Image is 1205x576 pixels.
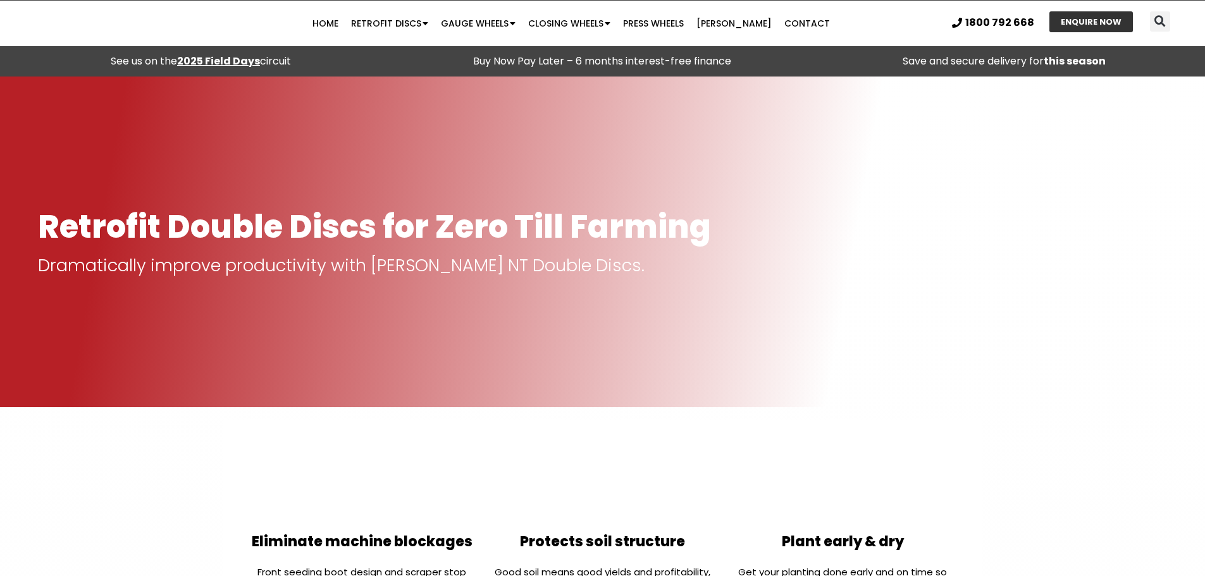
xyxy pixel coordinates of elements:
img: Eliminate Machine Blockages [317,436,408,527]
span: ENQUIRE NOW [1061,18,1122,26]
a: ENQUIRE NOW [1049,11,1133,32]
h1: Retrofit Double Discs for Zero Till Farming [38,209,1167,244]
h2: Protects soil structure [488,533,716,551]
a: Press Wheels [617,11,690,36]
img: Protect soil structure [557,436,648,527]
a: Closing Wheels [522,11,617,36]
h2: Plant early & dry [729,533,956,551]
a: Contact [778,11,836,36]
p: Save and secure delivery for [810,52,1199,70]
h2: Eliminate machine blockages [249,533,476,551]
span: 1800 792 668 [965,18,1034,28]
a: Home [306,11,345,36]
img: Plant Early & Dry [797,436,888,527]
a: 1800 792 668 [952,18,1034,28]
p: Buy Now Pay Later – 6 months interest-free finance [408,52,797,70]
p: Dramatically improve productivity with [PERSON_NAME] NT Double Discs. [38,257,1167,274]
a: [PERSON_NAME] [690,11,778,36]
div: Search [1150,11,1170,32]
strong: this season [1044,54,1106,68]
a: 2025 Field Days [177,54,260,68]
nav: Menu [233,11,908,36]
a: Retrofit Discs [345,11,435,36]
a: Gauge Wheels [435,11,522,36]
div: See us on the circuit [6,52,395,70]
img: Ryan NT logo [38,4,164,43]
